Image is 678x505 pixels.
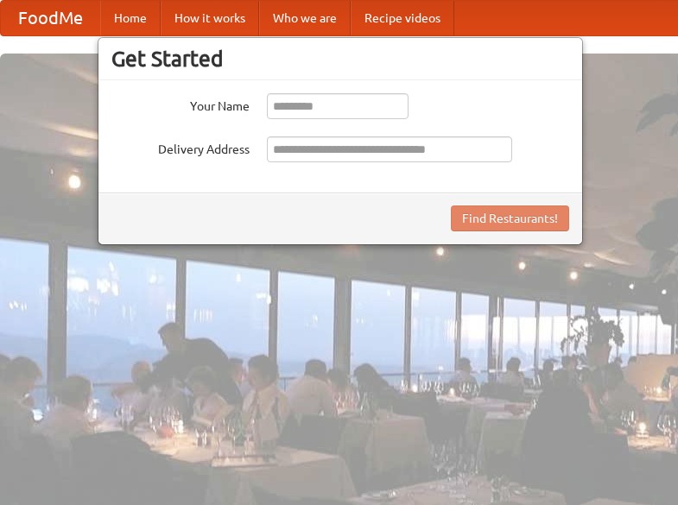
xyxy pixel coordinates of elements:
[451,205,569,231] button: Find Restaurants!
[259,1,351,35] a: Who we are
[161,1,259,35] a: How it works
[100,1,161,35] a: Home
[111,46,569,72] h3: Get Started
[111,136,250,158] label: Delivery Address
[351,1,454,35] a: Recipe videos
[1,1,100,35] a: FoodMe
[111,93,250,115] label: Your Name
